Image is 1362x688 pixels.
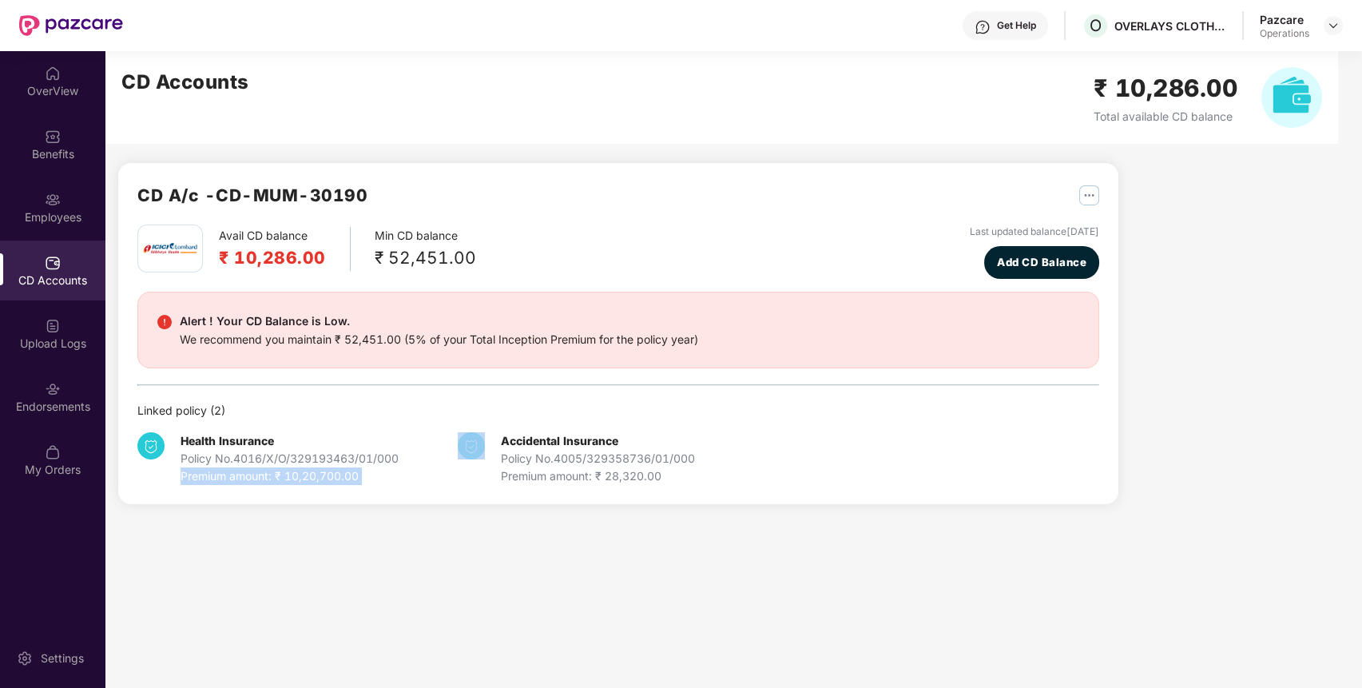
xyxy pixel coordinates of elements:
[137,182,367,209] h2: CD A/c - CD-MUM-30190
[45,255,61,271] img: svg+xml;base64,PHN2ZyBpZD0iQ0RfQWNjb3VudHMiIGRhdGEtbmFtZT0iQ0QgQWNjb3VudHMiIHhtbG5zPSJodHRwOi8vd3...
[17,650,33,666] img: svg+xml;base64,PHN2ZyBpZD0iU2V0dGluZy0yMHgyMCIgeG1sbnM9Imh0dHA6Ly93d3cudzMub3JnLzIwMDAvc3ZnIiB3aW...
[45,318,61,334] img: svg+xml;base64,PHN2ZyBpZD0iVXBsb2FkX0xvZ3MiIGRhdGEtbmFtZT0iVXBsb2FkIExvZ3MiIHhtbG5zPSJodHRwOi8vd3...
[180,312,698,331] div: Alert ! Your CD Balance is Low.
[45,192,61,208] img: svg+xml;base64,PHN2ZyBpZD0iRW1wbG95ZWVzIiB4bWxucz0iaHR0cDovL3d3dy53My5vcmcvMjAwMC9zdmciIHdpZHRoPS...
[1090,16,1102,35] span: O
[121,67,249,97] h2: CD Accounts
[997,254,1086,271] span: Add CD Balance
[45,66,61,82] img: svg+xml;base64,PHN2ZyBpZD0iSG9tZSIgeG1sbnM9Imh0dHA6Ly93d3cudzMub3JnLzIwMDAvc3ZnIiB3aWR0aD0iMjAiIG...
[137,402,1099,420] div: Linked policy ( 2 )
[1260,12,1309,27] div: Pazcare
[157,315,172,329] img: svg+xml;base64,PHN2ZyBpZD0iRGFuZ2VyX2FsZXJ0IiBkYXRhLW5hbWU9IkRhbmdlciBhbGVydCIgeG1sbnM9Imh0dHA6Ly...
[36,650,89,666] div: Settings
[181,450,399,467] div: Policy No. 4016/X/O/329193463/01/000
[375,245,476,271] div: ₹ 52,451.00
[458,432,485,459] img: svg+xml;base64,PHN2ZyB4bWxucz0iaHR0cDovL3d3dy53My5vcmcvMjAwMC9zdmciIHdpZHRoPSIzNCIgaGVpZ2h0PSIzNC...
[970,225,1099,240] div: Last updated balance [DATE]
[140,238,201,259] img: icici.png
[45,381,61,397] img: svg+xml;base64,PHN2ZyBpZD0iRW5kb3JzZW1lbnRzIiB4bWxucz0iaHR0cDovL3d3dy53My5vcmcvMjAwMC9zdmciIHdpZH...
[137,432,165,459] img: svg+xml;base64,PHN2ZyB4bWxucz0iaHR0cDovL3d3dy53My5vcmcvMjAwMC9zdmciIHdpZHRoPSIzNCIgaGVpZ2h0PSIzNC...
[181,434,274,447] b: Health Insurance
[501,467,695,485] div: Premium amount: ₹ 28,320.00
[19,15,123,36] img: New Pazcare Logo
[45,129,61,145] img: svg+xml;base64,PHN2ZyBpZD0iQmVuZWZpdHMiIHhtbG5zPSJodHRwOi8vd3d3LnczLm9yZy8yMDAwL3N2ZyIgd2lkdGg9Ij...
[219,227,351,271] div: Avail CD balance
[180,331,698,348] div: We recommend you maintain ₹ 52,451.00 (5% of your Total Inception Premium for the policy year)
[975,19,991,35] img: svg+xml;base64,PHN2ZyBpZD0iSGVscC0zMngzMiIgeG1sbnM9Imh0dHA6Ly93d3cudzMub3JnLzIwMDAvc3ZnIiB3aWR0aD...
[997,19,1036,32] div: Get Help
[375,227,476,271] div: Min CD balance
[219,245,326,271] h2: ₹ 10,286.00
[45,444,61,460] img: svg+xml;base64,PHN2ZyBpZD0iTXlfT3JkZXJzIiBkYXRhLW5hbWU9Ik15IE9yZGVycyIgeG1sbnM9Imh0dHA6Ly93d3cudz...
[1079,185,1099,205] img: svg+xml;base64,PHN2ZyB4bWxucz0iaHR0cDovL3d3dy53My5vcmcvMjAwMC9zdmciIHdpZHRoPSIyNSIgaGVpZ2h0PSIyNS...
[181,467,399,485] div: Premium amount: ₹ 10,20,700.00
[1260,27,1309,40] div: Operations
[501,450,695,467] div: Policy No. 4005/329358736/01/000
[1327,19,1340,32] img: svg+xml;base64,PHN2ZyBpZD0iRHJvcGRvd24tMzJ4MzIiIHhtbG5zPSJodHRwOi8vd3d3LnczLm9yZy8yMDAwL3N2ZyIgd2...
[984,246,1098,280] button: Add CD Balance
[501,434,618,447] b: Accidental Insurance
[1114,18,1226,34] div: OVERLAYS CLOTHING PRIVATE LIMITED
[1094,70,1238,107] h2: ₹ 10,286.00
[1094,109,1233,123] span: Total available CD balance
[1261,67,1322,128] img: svg+xml;base64,PHN2ZyB4bWxucz0iaHR0cDovL3d3dy53My5vcmcvMjAwMC9zdmciIHhtbG5zOnhsaW5rPSJodHRwOi8vd3...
